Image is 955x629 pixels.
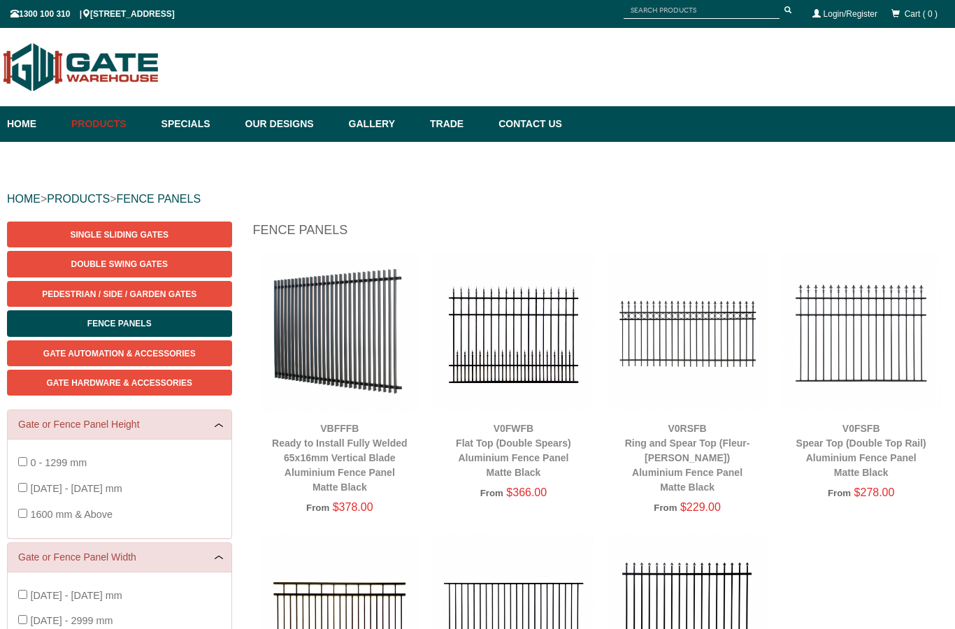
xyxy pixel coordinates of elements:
[824,9,877,19] a: Login/Register
[506,486,547,498] span: $366.00
[342,106,423,142] a: Gallery
[260,253,420,413] img: VBFFFB - Ready to Install Fully Welded 65x16mm Vertical Blade - Aluminium Fence Panel - Matte Bla...
[796,423,926,478] a: V0FSFBSpear Top (Double Top Rail)Aluminium Fence PanelMatte Black
[781,253,941,413] img: V0FSFB - Spear Top (Double Top Rail) - Aluminium Fence Panel - Matte Black - Gate Warehouse
[491,106,562,142] a: Contact Us
[10,9,175,19] span: 1300 100 310 | [STREET_ADDRESS]
[905,9,938,19] span: Cart ( 0 )
[828,488,851,498] span: From
[30,615,113,626] span: [DATE] - 2999 mm
[7,177,948,222] div: > >
[7,193,41,205] a: HOME
[30,509,113,520] span: 1600 mm & Above
[854,486,895,498] span: $278.00
[306,503,329,513] span: From
[253,222,949,246] h1: Fence Panels
[238,106,342,142] a: Our Designs
[116,193,201,205] a: FENCE PANELS
[47,193,110,205] a: PRODUCTS
[30,590,122,601] span: [DATE] - [DATE] mm
[155,106,238,142] a: Specials
[423,106,491,142] a: Trade
[7,106,64,142] a: Home
[608,253,768,413] img: V0RSFB - Ring and Spear Top (Fleur-de-lis) - Aluminium Fence Panel - Matte Black - Gate Warehouse
[43,349,196,359] span: Gate Automation & Accessories
[42,289,196,299] span: Pedestrian / Side / Garden Gates
[71,230,168,240] span: Single Sliding Gates
[7,251,232,277] a: Double Swing Gates
[7,222,232,247] a: Single Sliding Gates
[625,423,750,493] a: V0RSFBRing and Spear Top (Fleur-[PERSON_NAME])Aluminium Fence PanelMatte Black
[654,503,677,513] span: From
[46,378,192,388] span: Gate Hardware & Accessories
[7,281,232,307] a: Pedestrian / Side / Garden Gates
[624,1,780,19] input: SEARCH PRODUCTS
[456,423,571,478] a: V0FWFBFlat Top (Double Spears)Aluminium Fence PanelMatte Black
[18,417,221,432] a: Gate or Fence Panel Height
[333,501,373,513] span: $378.00
[64,106,155,142] a: Products
[272,423,407,493] a: VBFFFBReady to Install Fully Welded 65x16mm Vertical BladeAluminium Fence PanelMatte Black
[7,370,232,396] a: Gate Hardware & Accessories
[18,550,221,565] a: Gate or Fence Panel Width
[7,340,232,366] a: Gate Automation & Accessories
[480,488,503,498] span: From
[680,501,721,513] span: $229.00
[71,259,168,269] span: Double Swing Gates
[87,319,152,328] span: Fence Panels
[30,457,87,468] span: 0 - 1299 mm
[30,483,122,494] span: [DATE] - [DATE] mm
[7,310,232,336] a: Fence Panels
[433,253,594,413] img: V0FWFB - Flat Top (Double Spears) - Aluminium Fence Panel - Matte Black - Gate Warehouse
